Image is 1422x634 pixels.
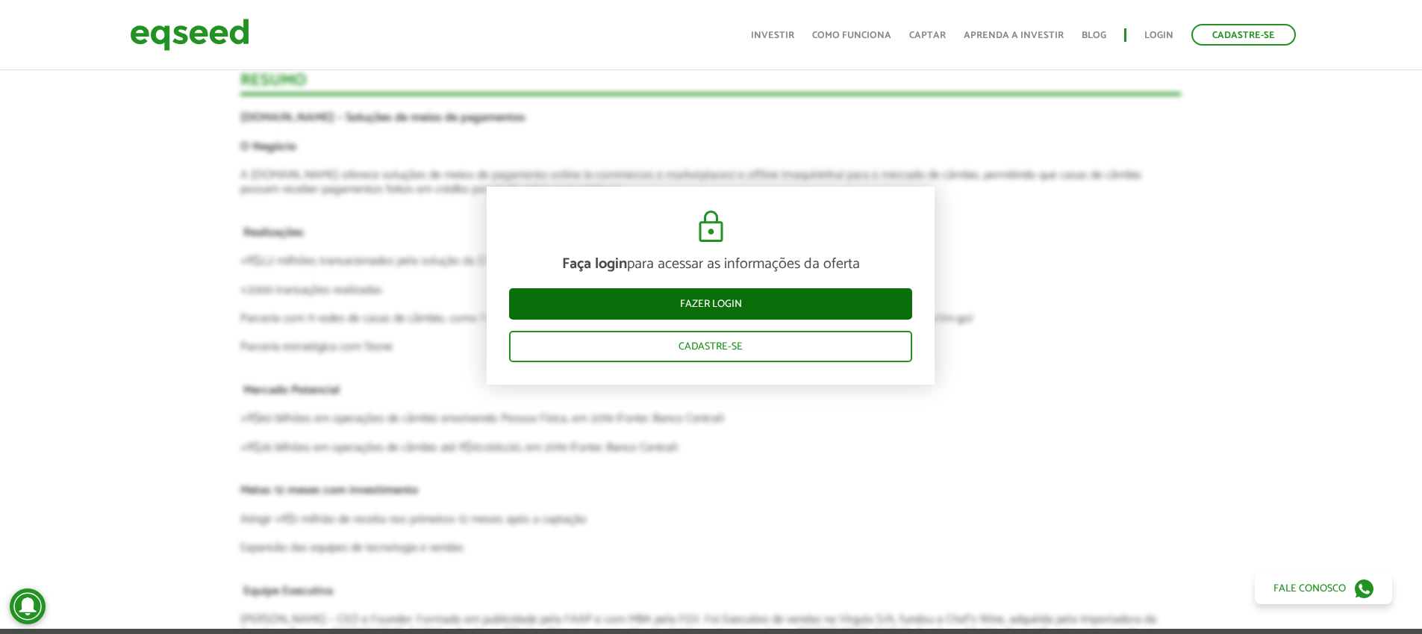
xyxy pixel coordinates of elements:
a: Como funciona [812,31,891,40]
img: cadeado.svg [693,209,729,245]
img: EqSeed [130,15,249,55]
a: Login [1144,31,1173,40]
p: para acessar as informações da oferta [509,255,912,273]
a: Fazer login [509,288,912,320]
a: Investir [751,31,794,40]
a: Captar [909,31,946,40]
a: Cadastre-se [509,331,912,362]
a: Cadastre-se [1191,24,1296,46]
a: Aprenda a investir [964,31,1064,40]
strong: Faça login [562,252,627,276]
a: Fale conosco [1255,573,1392,604]
a: Blog [1082,31,1106,40]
